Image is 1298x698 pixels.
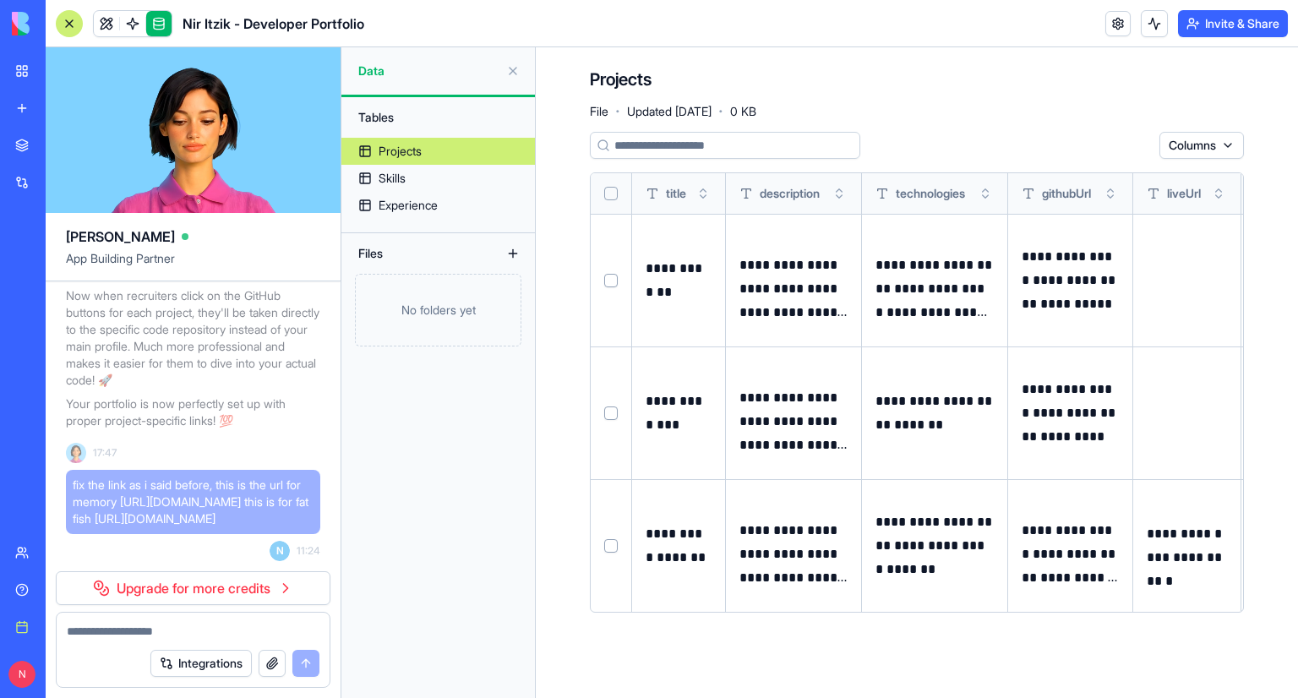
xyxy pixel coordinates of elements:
[66,287,320,389] p: Now when recruiters click on the GitHub buttons for each project, they'll be taken directly to th...
[604,539,618,553] button: Select row
[379,197,438,214] div: Experience
[760,185,820,202] span: description
[1178,10,1288,37] button: Invite & Share
[93,446,117,460] span: 17:47
[341,165,535,192] a: Skills
[604,187,618,200] button: Select all
[341,192,535,219] a: Experience
[66,395,320,429] p: Your portfolio is now perfectly set up with proper project-specific links! 💯
[341,138,535,165] a: Projects
[1210,185,1227,202] button: Toggle sort
[350,240,485,267] div: Files
[627,103,712,120] span: Updated [DATE]
[604,406,618,420] button: Select row
[604,274,618,287] button: Select row
[718,98,723,125] span: ·
[66,250,320,281] span: App Building Partner
[590,103,608,120] span: File
[73,477,314,527] span: fix the link as i said before, this is the url for memory [URL][DOMAIN_NAME] this is for fat fish...
[358,63,499,79] span: Data
[1167,185,1201,202] span: liveUrl
[341,274,535,346] a: No folders yet
[56,571,330,605] a: Upgrade for more credits
[1159,132,1244,159] button: Columns
[977,185,994,202] button: Toggle sort
[1102,185,1119,202] button: Toggle sort
[695,185,712,202] button: Toggle sort
[350,104,526,131] div: Tables
[1042,185,1091,202] span: githubUrl
[615,98,620,125] span: ·
[730,103,756,120] span: 0 KB
[379,143,422,160] div: Projects
[355,274,521,346] div: No folders yet
[66,226,175,247] span: [PERSON_NAME]
[66,443,86,463] img: Ella_00000_wcx2te.png
[8,661,35,688] span: N
[831,185,848,202] button: Toggle sort
[270,541,290,561] span: N
[183,14,364,34] span: Nir Itzik - Developer Portfolio
[379,170,406,187] div: Skills
[896,185,965,202] span: technologies
[590,68,652,91] h4: Projects
[12,12,117,35] img: logo
[297,544,320,558] span: 11:24
[150,650,252,677] button: Integrations
[666,185,686,202] span: title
